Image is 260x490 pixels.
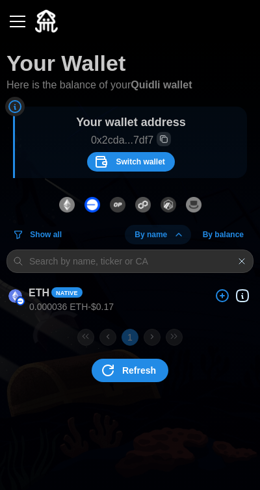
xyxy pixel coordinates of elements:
strong: Quidli wallet [131,79,192,90]
img: Degen [186,197,201,213]
span: Switch wallet [116,153,164,171]
img: Optimism [110,197,125,213]
img: Base [84,197,100,213]
span: Native [56,289,78,298]
img: Ethereum [59,197,75,213]
img: Quidli [35,10,58,32]
strong: ETH [29,287,49,298]
p: 0.000036 ETH [29,300,114,313]
button: By balance [193,225,253,244]
button: Optimism [107,191,129,218]
button: Degen [183,191,205,218]
p: Here is the balance of your [6,77,192,94]
button: Refresh [92,359,168,382]
span: - $0.17 [88,302,114,312]
button: Ethereum [56,191,78,218]
span: By name [135,226,167,244]
span: By balance [203,226,244,244]
button: Copy wallet address [157,132,171,146]
button: 1 [122,329,138,346]
span: Refresh [122,359,156,381]
button: Switch wallet [87,152,175,172]
input: Search by name, ticker or CA [6,250,253,273]
img: ETH (on Base) [8,289,22,303]
button: Show all [6,225,71,244]
button: By name [125,225,190,244]
span: Show all [30,226,62,244]
h1: Your Wallet [6,49,125,77]
button: Base [81,191,103,218]
button: Arbitrum [157,191,179,218]
img: Arbitrum [161,197,176,213]
p: 0x2cda...7df7 [21,132,240,149]
strong: Your wallet address [76,116,186,129]
img: Polygon [135,197,151,213]
button: Polygon [132,191,154,218]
